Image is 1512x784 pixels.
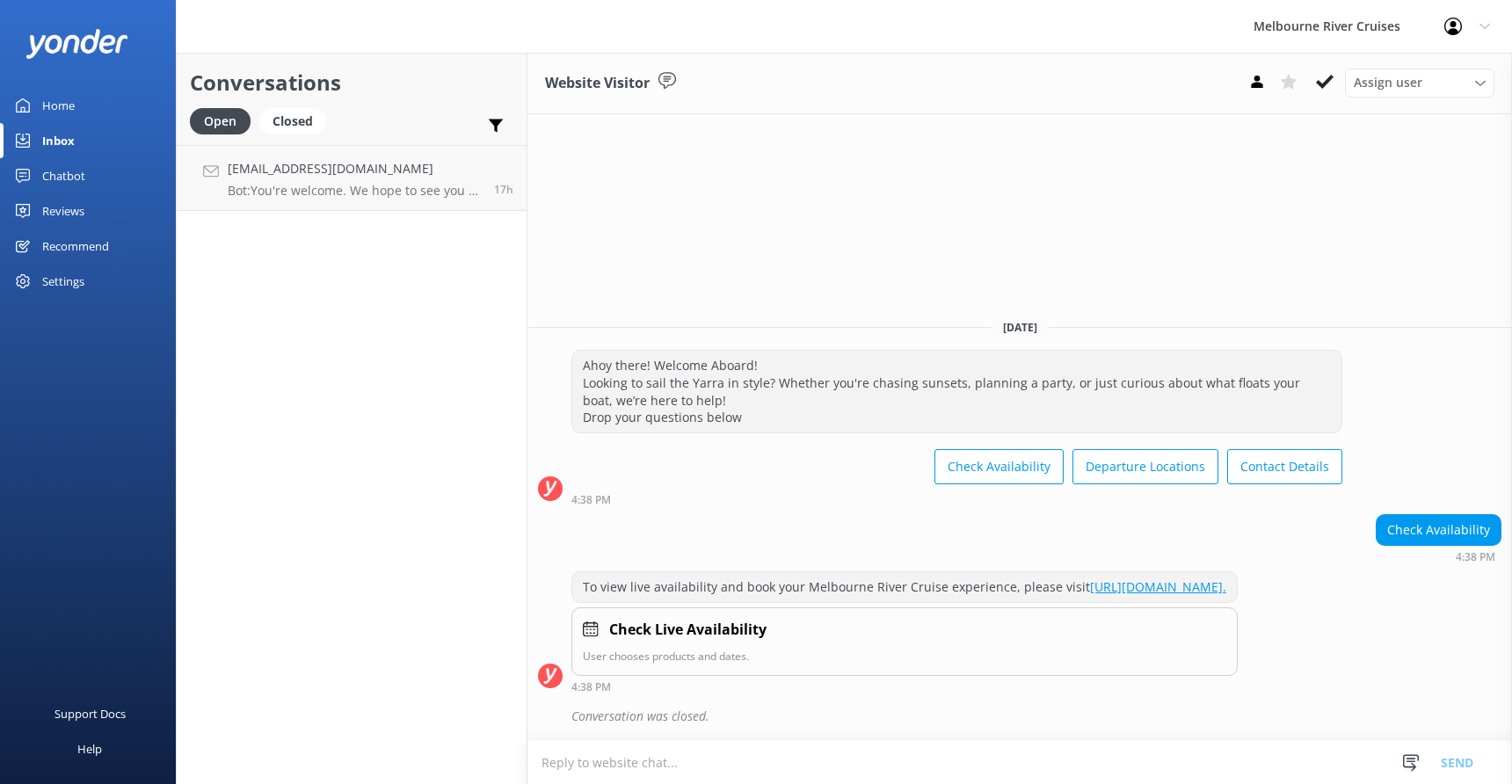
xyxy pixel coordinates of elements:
div: 04:38pm 08-Aug-2025 (UTC +10:00) Australia/Sydney [1376,550,1501,563]
span: [DATE] [992,320,1048,335]
div: Help [77,731,102,766]
a: [EMAIL_ADDRESS][DOMAIN_NAME]Bot:You're welcome. We hope to see you at Melbourne River Cruises soo... [177,145,527,211]
div: To view live availability and book your Melbourne River Cruise experience, please visit [572,572,1237,602]
h2: Conversations [190,66,513,99]
div: Closed [259,108,326,134]
button: Departure Locations [1072,449,1218,484]
p: User chooses products and dates. [583,648,1226,664]
strong: 4:38 PM [1456,552,1495,563]
div: Ahoy there! Welcome Aboard! Looking to sail the Yarra in style? Whether you're chasing sunsets, p... [572,351,1341,432]
div: 04:38pm 08-Aug-2025 (UTC +10:00) Australia/Sydney [571,680,1238,693]
div: 2025-08-08T06:41:41.619 [538,701,1501,731]
a: Closed [259,111,335,130]
span: 04:09pm 10-Aug-2025 (UTC +10:00) Australia/Sydney [494,182,513,197]
div: Support Docs [55,696,126,731]
strong: 4:38 PM [571,682,611,693]
div: Settings [42,264,84,299]
div: Assign User [1345,69,1494,97]
div: Inbox [42,123,75,158]
div: Chatbot [42,158,85,193]
a: Open [190,111,259,130]
img: yonder-white-logo.png [26,29,127,58]
h4: Check Live Availability [609,619,767,642]
div: 04:38pm 08-Aug-2025 (UTC +10:00) Australia/Sydney [571,493,1342,505]
div: Conversation was closed. [571,701,1501,731]
div: Recommend [42,229,109,264]
span: Assign user [1354,73,1422,92]
h3: Website Visitor [545,72,650,95]
button: Contact Details [1227,449,1342,484]
div: Open [190,108,251,134]
div: Reviews [42,193,84,229]
p: Bot: You're welcome. We hope to see you at Melbourne River Cruises soon! [228,183,481,199]
div: Home [42,88,75,123]
a: [URL][DOMAIN_NAME]. [1090,578,1226,595]
div: Check Availability [1377,515,1501,545]
strong: 4:38 PM [571,495,611,505]
h4: [EMAIL_ADDRESS][DOMAIN_NAME] [228,159,481,178]
button: Check Availability [934,449,1064,484]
